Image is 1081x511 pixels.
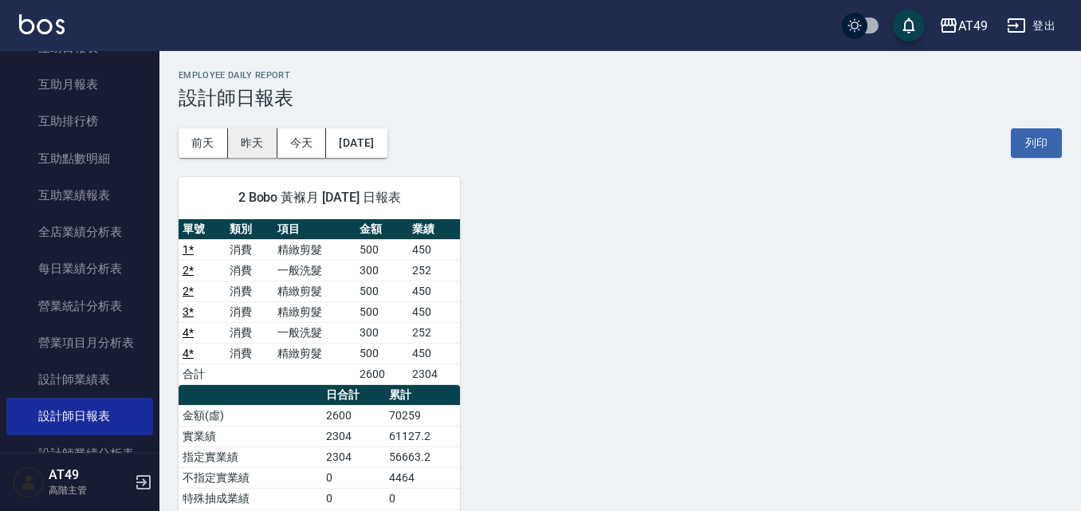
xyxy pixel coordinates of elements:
table: a dense table [179,219,460,385]
td: 2304 [322,446,385,467]
th: 日合計 [322,385,385,406]
td: 2304 [408,364,461,384]
a: 設計師業績分析表 [6,435,153,472]
td: 指定實業績 [179,446,322,467]
td: 0 [322,488,385,509]
td: 4464 [385,467,460,488]
th: 單號 [179,219,226,240]
td: 消費 [226,301,273,322]
th: 金額 [356,219,408,240]
td: 450 [408,239,461,260]
td: 一般洗髮 [273,260,356,281]
td: 精緻剪髮 [273,281,356,301]
button: [DATE] [326,128,387,158]
td: 精緻剪髮 [273,343,356,364]
td: 70259 [385,405,460,426]
img: Person [13,466,45,498]
td: 消費 [226,260,273,281]
a: 互助業績報表 [6,177,153,214]
td: 300 [356,260,408,281]
td: 500 [356,281,408,301]
td: 2600 [322,405,385,426]
a: 互助排行榜 [6,103,153,140]
td: 300 [356,322,408,343]
td: 0 [322,467,385,488]
td: 450 [408,343,461,364]
td: 252 [408,322,461,343]
a: 營業統計分析表 [6,288,153,324]
button: save [893,10,925,41]
td: 特殊抽成業績 [179,488,322,509]
button: 登出 [1000,11,1062,41]
button: 前天 [179,128,228,158]
td: 2304 [322,426,385,446]
td: 消費 [226,343,273,364]
a: 營業項目月分析表 [6,324,153,361]
td: 消費 [226,239,273,260]
td: 不指定實業績 [179,467,322,488]
td: 500 [356,343,408,364]
p: 高階主管 [49,483,130,497]
a: 互助點數明細 [6,140,153,177]
td: 500 [356,301,408,322]
h2: Employee Daily Report [179,70,1062,81]
th: 累計 [385,385,460,406]
td: 金額(虛) [179,405,322,426]
td: 合計 [179,364,226,384]
td: 消費 [226,281,273,301]
a: 設計師業績表 [6,361,153,398]
td: 消費 [226,322,273,343]
a: 互助月報表 [6,66,153,103]
span: 2 Bobo 黃褓月 [DATE] 日報表 [198,190,441,206]
td: 450 [408,281,461,301]
td: 500 [356,239,408,260]
td: 252 [408,260,461,281]
img: Logo [19,14,65,34]
td: 2600 [356,364,408,384]
td: 精緻剪髮 [273,301,356,322]
a: 每日業績分析表 [6,250,153,287]
a: 全店業績分析表 [6,214,153,250]
td: 精緻剪髮 [273,239,356,260]
button: AT49 [933,10,994,42]
th: 業績 [408,219,461,240]
td: 實業績 [179,426,322,446]
h5: AT49 [49,467,130,483]
h3: 設計師日報表 [179,87,1062,109]
th: 項目 [273,219,356,240]
td: 61127.2 [385,426,460,446]
button: 昨天 [228,128,277,158]
td: 一般洗髮 [273,322,356,343]
td: 56663.2 [385,446,460,467]
td: 0 [385,488,460,509]
td: 450 [408,301,461,322]
div: AT49 [958,16,988,36]
button: 列印 [1011,128,1062,158]
button: 今天 [277,128,327,158]
th: 類別 [226,219,273,240]
a: 設計師日報表 [6,398,153,434]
